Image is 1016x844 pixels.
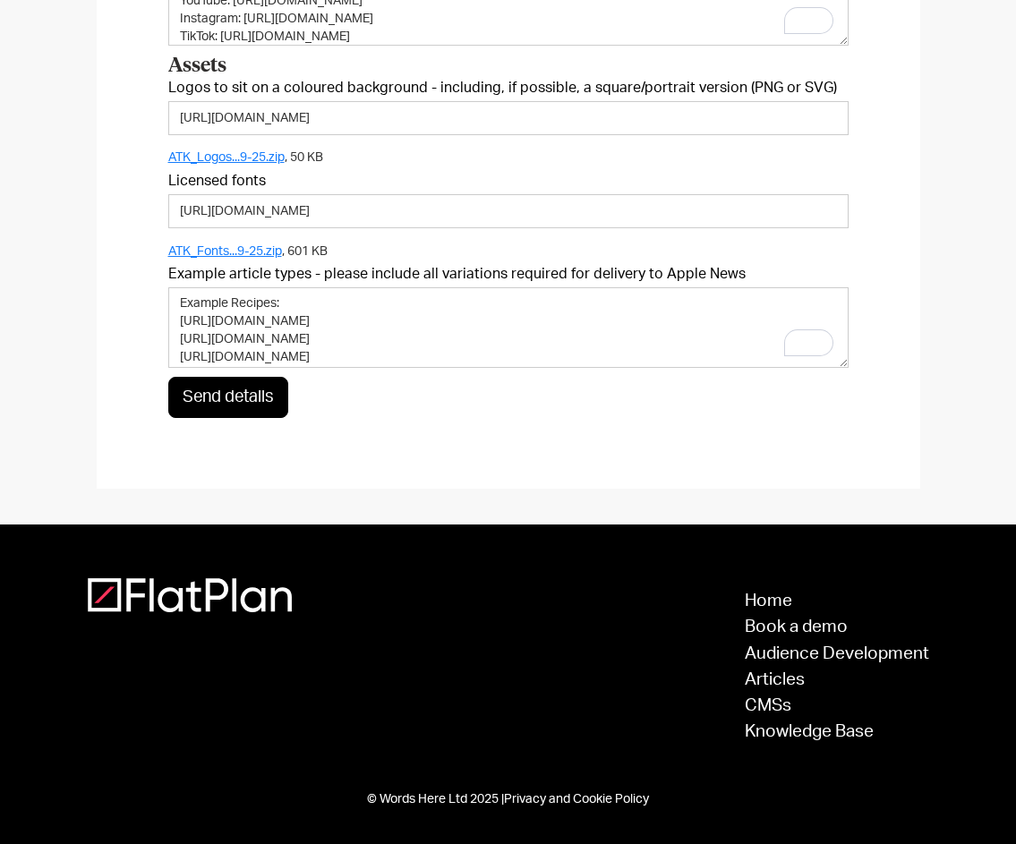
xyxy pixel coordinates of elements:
a: Book a demo [745,618,929,635]
input: Upload [168,194,849,228]
div: ATK_Logos...9-25.zip [168,151,285,164]
label: Logos to sit on a coloured background - including, if possible, a square/portrait version (PNG or... [168,79,849,97]
input: Upload [168,101,849,135]
a: Home [745,593,929,610]
a: CMSs [745,697,929,714]
h3: Assets [168,55,849,78]
label: Example article types - please include all variations required for delivery to Apple News [168,265,849,283]
a: Articles [745,671,929,688]
div: , 50 KB [285,151,323,164]
div: , 601 KB [282,245,328,258]
a: Privacy and Cookie Policy [504,793,649,806]
div: ATK_Fonts...9-25.zip [168,245,282,258]
textarea: To enrich screen reader interactions, please activate Accessibility in Grammarly extension settings [168,287,849,368]
a: Audience Development [745,645,929,662]
div: © Words Here Ltd 2025 | [88,790,929,808]
label: Licensed fonts [168,172,849,190]
a: Knowledge Base [745,723,929,740]
input: Send details [168,377,288,418]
